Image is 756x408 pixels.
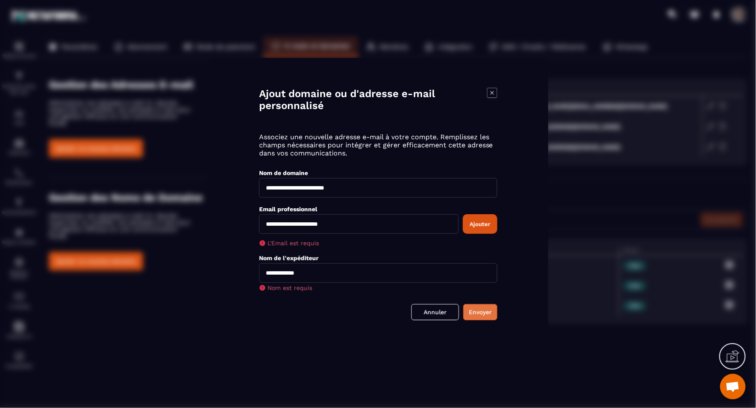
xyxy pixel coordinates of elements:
span: L'Email est requis [268,240,319,247]
span: Nom est requis [268,284,312,291]
button: Envoyer [463,304,497,320]
div: Ouvrir le chat [720,374,746,399]
h4: Ajout domaine ou d'adresse e-mail personnalisé [259,88,487,112]
p: Associez une nouvelle adresse e-mail à votre compte. Remplissez les champs nécessaires pour intég... [259,133,497,157]
label: Nom de l'expéditeur [259,255,319,261]
label: Nom de domaine [259,170,308,176]
button: Ajouter [463,214,497,234]
a: Annuler [411,304,459,320]
label: Email professionnel [259,206,317,213]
